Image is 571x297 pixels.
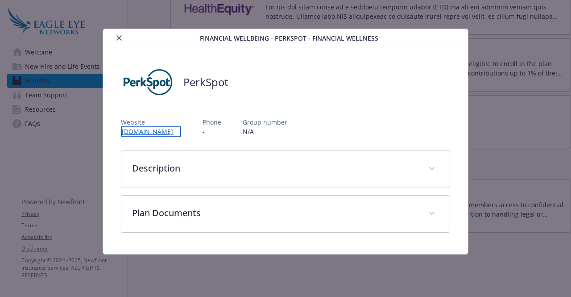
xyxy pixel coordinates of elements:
p: Plan Documents [132,206,417,220]
p: - [203,127,221,136]
div: Plan Documents [121,196,449,232]
span: Financial Wellbeing - PerkSpot - Financial Wellness [200,33,378,43]
p: Description [132,162,417,175]
img: PerkSpot [121,69,174,96]
h2: PerkSpot [183,75,228,90]
button: close [114,33,124,43]
p: N/A [243,127,287,136]
p: Website [121,117,181,127]
div: details for plan Financial Wellbeing - PerkSpot - Financial Wellness [57,29,514,255]
p: Group number [243,117,287,127]
a: [DOMAIN_NAME] [121,126,181,137]
p: Phone [203,117,221,127]
div: Description [121,151,449,188]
